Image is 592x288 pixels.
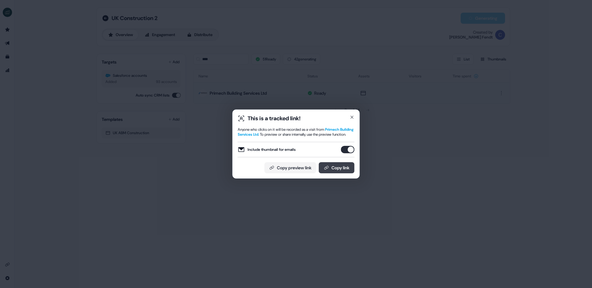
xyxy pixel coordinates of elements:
div: This is a tracked link! [248,115,301,122]
button: Copy link [319,162,355,173]
div: Anyone who clicks on it will be recorded as a visit from . To preview or share internally, use th... [238,127,355,137]
label: Include thumbnail for emails [238,146,296,153]
span: Primech Building Services Ltd [238,127,354,137]
button: Copy preview link [265,162,316,173]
